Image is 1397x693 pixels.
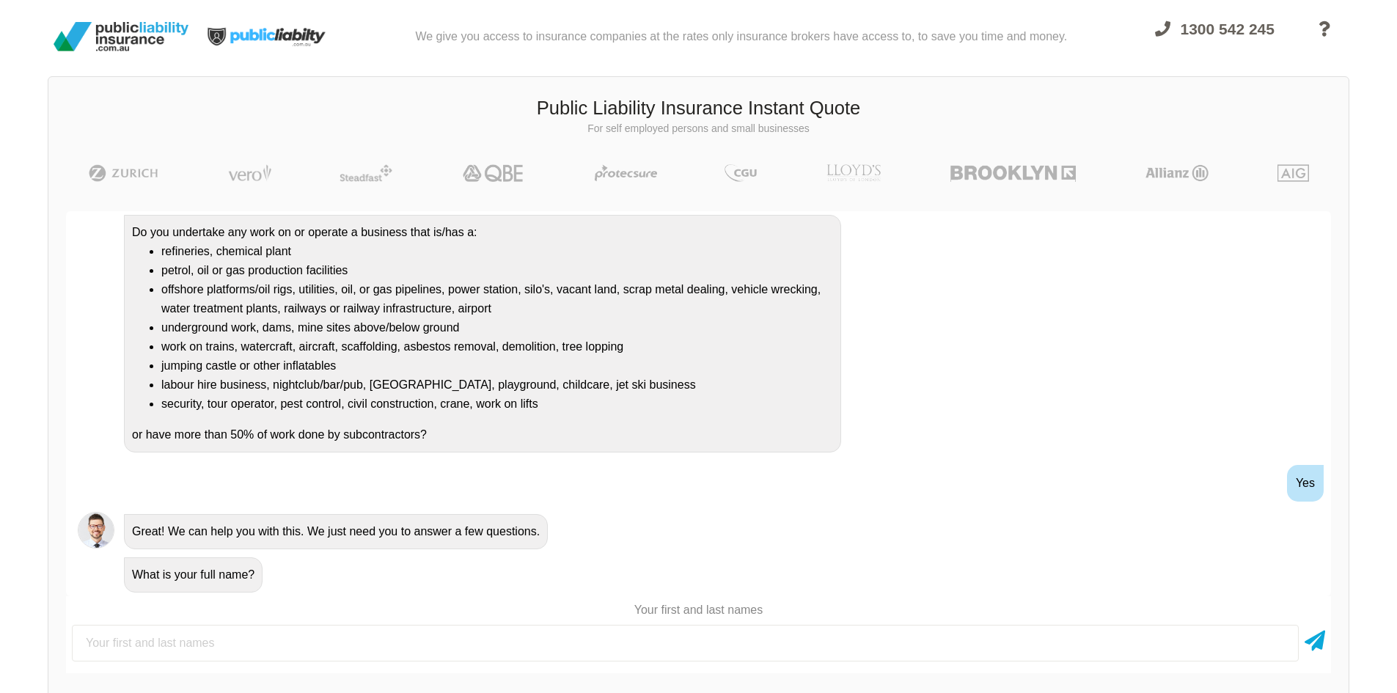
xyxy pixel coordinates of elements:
img: QBE | Public Liability Insurance [454,164,533,182]
img: Protecsure | Public Liability Insurance [589,164,663,182]
p: For self employed persons and small businesses [59,122,1338,136]
div: Great! We can help you with this. We just need you to answer a few questions. [124,514,548,549]
img: Zurich | Public Liability Insurance [82,164,165,182]
li: offshore platforms/oil rigs, utilities, oil, or gas pipelines, power station, silo's, vacant land... [161,280,833,318]
li: security, tour operator, pest control, civil construction, crane, work on lifts [161,395,833,414]
img: Chatbot | PLI [78,512,114,549]
h3: Public Liability Insurance Instant Quote [59,95,1338,122]
input: Your first and last names [72,625,1299,661]
img: Brooklyn | Public Liability Insurance [945,164,1082,182]
img: CGU | Public Liability Insurance [719,164,763,182]
a: 1300 542 245 [1142,12,1288,67]
li: underground work, dams, mine sites above/below ground [161,318,833,337]
div: What is your full name? [124,557,263,593]
img: Public Liability Insurance [48,16,194,57]
li: refineries, chemical plant [161,242,833,261]
img: Vero | Public Liability Insurance [221,164,278,182]
div: Yes [1287,465,1324,502]
li: petrol, oil or gas production facilities [161,261,833,280]
img: Allianz | Public Liability Insurance [1138,164,1216,182]
p: Your first and last names [66,602,1331,618]
img: Public Liability Insurance Light [194,6,341,67]
img: AIG | Public Liability Insurance [1272,164,1315,182]
li: jumping castle or other inflatables [161,356,833,375]
img: LLOYD's | Public Liability Insurance [818,164,889,182]
div: Do you undertake any work on or operate a business that is/has a: or have more than 50% of work d... [124,215,841,452]
li: work on trains, watercraft, aircraft, scaffolding, asbestos removal, demolition, tree lopping [161,337,833,356]
img: Steadfast | Public Liability Insurance [334,164,398,182]
li: labour hire business, nightclub/bar/pub, [GEOGRAPHIC_DATA], playground, childcare, jet ski business [161,375,833,395]
div: We give you access to insurance companies at the rates only insurance brokers have access to, to ... [415,6,1067,67]
span: 1300 542 245 [1181,21,1275,37]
